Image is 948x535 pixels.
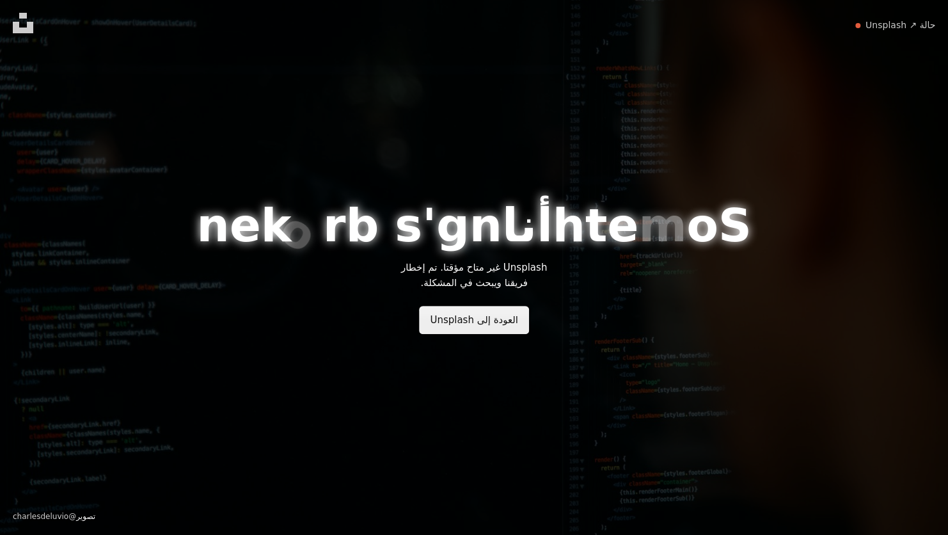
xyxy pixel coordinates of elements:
[422,201,436,250] span: '
[686,201,718,250] span: o
[718,201,752,250] span: S
[271,203,324,261] span: o
[638,201,686,250] span: m
[197,201,230,250] span: n
[865,19,935,32] a: حالة ↗ Unsplash
[585,201,607,250] span: t
[13,512,95,522] div: تصوير
[502,201,553,250] span: أنا
[401,260,547,291] p: Unsplash غير متاح مؤقتا. تم إخطار فريقنا ويبحث في المشكلة.
[395,201,422,250] span: s
[436,201,470,250] span: g
[230,201,261,250] span: e
[261,201,292,250] span: k
[470,201,502,250] span: n
[346,201,379,250] span: b
[323,201,346,250] span: r
[419,306,529,334] a: العودة إلى Unsplash
[197,201,752,250] h1: شيء مكسور
[13,512,76,521] a: @charlesdeluvio
[607,201,638,250] span: e
[553,201,585,250] span: h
